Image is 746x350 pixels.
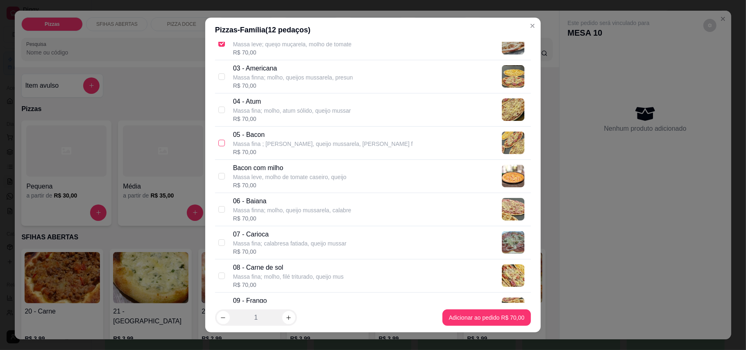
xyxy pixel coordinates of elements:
div: R$ 70,00 [233,48,351,57]
img: product-image [502,264,524,287]
p: 06 - Baiana [233,196,351,206]
div: R$ 70,00 [233,148,413,156]
div: R$ 70,00 [233,281,344,289]
div: Pizzas - Família ( 12 pedaços) [215,24,531,36]
button: Adicionar ao pedido R$ 70,00 [442,309,531,326]
p: Massa finna; molho, queijo mussarela, calabre [233,206,351,214]
p: Massa leve, molho de tomate caseiro, queijo [233,173,347,181]
p: 08 - Carne de sol [233,263,344,273]
p: Massa fina; molho, filé triturado, queijo mus [233,273,344,281]
div: R$ 70,00 [233,248,347,256]
img: product-image [502,32,524,55]
p: Massa fina ; [PERSON_NAME], queijo mussarela, [PERSON_NAME] f [233,140,413,148]
img: product-image [502,298,524,320]
p: 05 - Bacon [233,130,413,140]
p: Massa fina; molho, atum sólido, queijo mussar [233,107,351,115]
p: Bacon com milho [233,163,347,173]
p: Massa fina; calabresa fatiada, queijo mussar [233,239,347,248]
img: product-image [502,198,524,220]
div: R$ 70,00 [233,82,353,90]
img: product-image [502,65,524,88]
img: product-image [502,165,524,187]
img: product-image [502,132,524,154]
p: 07 - Carioca [233,230,347,239]
p: 03 - Americana [233,64,353,73]
p: 09 - Frango [233,296,351,306]
p: 1 [254,313,258,323]
div: R$ 70,00 [233,115,351,123]
p: Massa finna; molho, queijos mussarela, presun [233,73,353,82]
button: increase-product-quantity [282,311,295,324]
img: product-image [502,98,524,121]
button: decrease-product-quantity [217,311,230,324]
button: Close [526,19,539,32]
div: R$ 70,00 [233,214,351,223]
p: Massa leve; queijo muçarela, molho de tomate [233,40,351,48]
p: 04 - Atum [233,97,351,107]
img: product-image [502,231,524,254]
div: R$ 70,00 [233,181,347,189]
